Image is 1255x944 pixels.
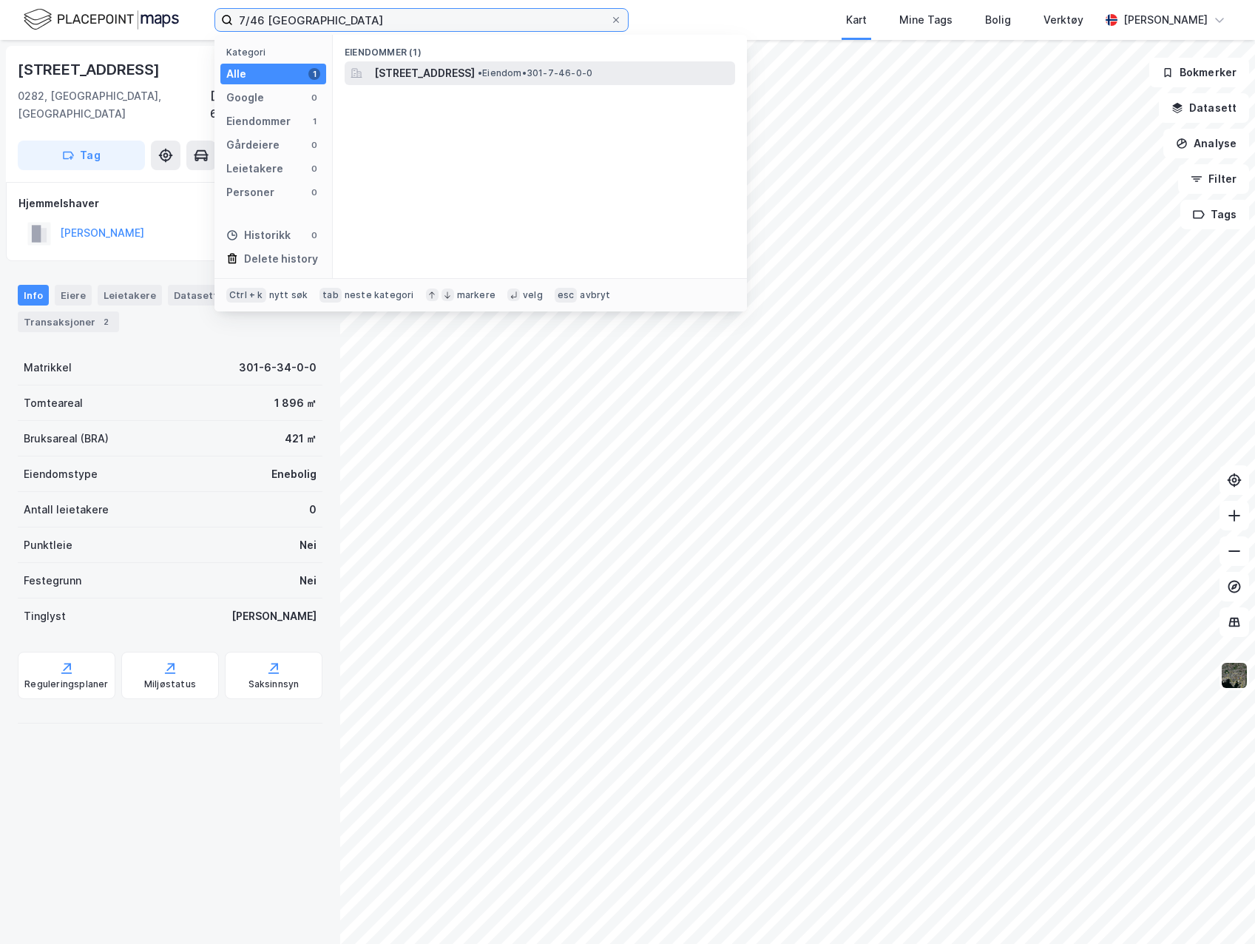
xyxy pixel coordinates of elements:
div: Alle [226,65,246,83]
div: [GEOGRAPHIC_DATA], 6/34 [210,87,322,123]
div: velg [523,289,543,301]
div: Ctrl + k [226,288,266,303]
div: Enebolig [271,465,317,483]
div: Tomteareal [24,394,83,412]
div: 2 [98,314,113,329]
div: Nei [300,536,317,554]
input: Søk på adresse, matrikkel, gårdeiere, leietakere eller personer [233,9,610,31]
button: Tag [18,141,145,170]
div: 0 [308,186,320,198]
div: Miljøstatus [144,678,196,690]
div: markere [457,289,495,301]
div: Leietakere [226,160,283,178]
button: Bokmerker [1149,58,1249,87]
div: Eiere [55,285,92,306]
div: 0 [308,229,320,241]
div: 301-6-34-0-0 [239,359,317,377]
div: Historikk [226,226,291,244]
div: neste kategori [345,289,414,301]
div: Leietakere [98,285,162,306]
div: Google [226,89,264,107]
div: Eiendommer (1) [333,35,747,61]
div: 0282, [GEOGRAPHIC_DATA], [GEOGRAPHIC_DATA] [18,87,210,123]
div: 0 [309,501,317,519]
span: Eiendom • 301-7-46-0-0 [478,67,592,79]
div: Hjemmelshaver [18,195,322,212]
div: [STREET_ADDRESS] [18,58,163,81]
img: 9k= [1220,661,1248,690]
div: 0 [308,92,320,104]
div: tab [319,288,342,303]
div: esc [555,288,578,303]
div: [PERSON_NAME] [231,607,317,625]
div: Bolig [985,11,1011,29]
div: Punktleie [24,536,72,554]
div: Nei [300,572,317,590]
div: Reguleringsplaner [24,678,108,690]
button: Tags [1180,200,1249,229]
div: Eiendomstype [24,465,98,483]
button: Datasett [1159,93,1249,123]
iframe: Chat Widget [1181,873,1255,944]
div: Saksinnsyn [248,678,300,690]
div: Festegrunn [24,572,81,590]
div: Matrikkel [24,359,72,377]
span: • [478,67,482,78]
span: [STREET_ADDRESS] [374,64,475,82]
div: Gårdeiere [226,136,280,154]
div: Tinglyst [24,607,66,625]
button: Analyse [1163,129,1249,158]
div: avbryt [580,289,610,301]
div: 1 896 ㎡ [274,394,317,412]
div: Personer [226,183,274,201]
div: Bruksareal (BRA) [24,430,109,448]
div: Mine Tags [899,11,953,29]
div: 1 [308,68,320,80]
div: Antall leietakere [24,501,109,519]
img: logo.f888ab2527a4732fd821a326f86c7f29.svg [24,7,179,33]
div: 0 [308,163,320,175]
div: Verktøy [1043,11,1083,29]
div: Eiendommer [226,112,291,130]
div: Delete history [244,250,318,268]
div: [PERSON_NAME] [1123,11,1208,29]
div: 0 [308,139,320,151]
div: 1 [308,115,320,127]
div: Datasett [168,285,223,306]
div: Kart [846,11,867,29]
button: Filter [1178,164,1249,194]
div: 421 ㎡ [285,430,317,448]
div: Kategori [226,47,326,58]
div: Transaksjoner [18,311,119,332]
div: nytt søk [269,289,308,301]
div: Info [18,285,49,306]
